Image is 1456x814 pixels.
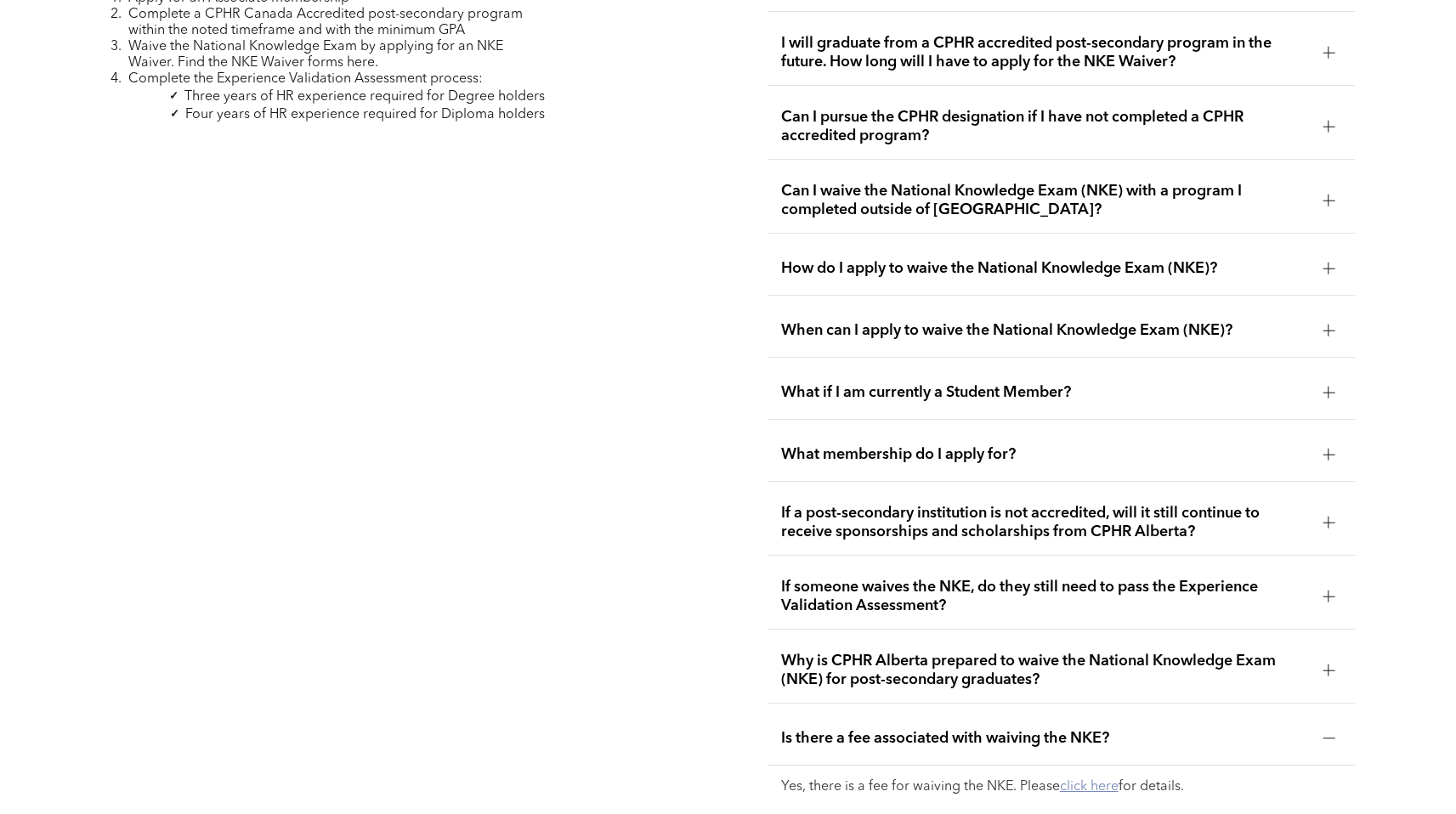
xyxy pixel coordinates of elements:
span: What if I am currently a Student Member? [781,383,1310,402]
span: What membership do I apply for? [781,445,1310,464]
span: Is there a fee associated with waiving the NKE? [781,729,1310,748]
span: I will graduate from a CPHR accredited post-secondary program in the future. How long will I have... [781,34,1310,71]
span: Complete a CPHR Canada Accredited post-secondary program within the noted timeframe and with the ... [128,8,523,37]
span: If a post-secondary institution is not accredited, will it still continue to receive sponsorships... [781,504,1310,541]
span: When can I apply to waive the National Knowledge Exam (NKE)? [781,321,1310,340]
span: Can I pursue the CPHR designation if I have not completed a CPHR accredited program? [781,108,1310,145]
span: Three years of HR experience required for Degree holders [184,90,545,104]
p: Yes, there is a fee for waiving the NKE. Please for details. [781,779,1342,795]
span: Four years of HR experience required for Diploma holders [185,108,545,122]
span: Can I waive the National Knowledge Exam (NKE) with a program I completed outside of [GEOGRAPHIC_D... [781,182,1310,219]
span: How do I apply to waive the National Knowledge Exam (NKE)? [781,259,1310,278]
span: If someone waives the NKE, do they still need to pass the Experience Validation Assessment? [781,578,1310,615]
span: Waive the National Knowledge Exam by applying for an NKE Waiver. Find the NKE Waiver forms here. [128,40,503,70]
span: Complete the Experience Validation Assessment process: [128,72,483,86]
span: Why is CPHR Alberta prepared to waive the National Knowledge Exam (NKE) for post-secondary gradua... [781,652,1310,689]
a: click here [1060,780,1119,794]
